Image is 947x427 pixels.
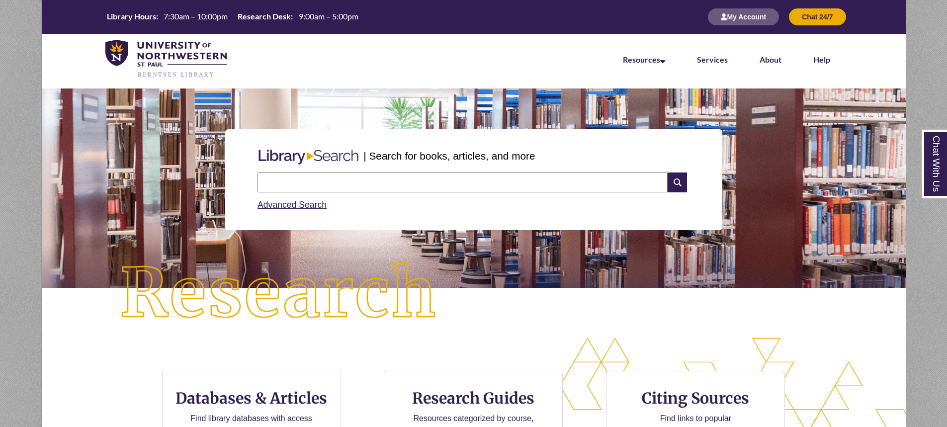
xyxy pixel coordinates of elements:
[760,55,781,64] a: About
[708,8,779,25] button: My Account
[85,226,473,361] img: Research
[258,200,327,210] a: Advanced Search
[708,12,779,21] a: My Account
[171,389,333,408] h3: Databases & Articles
[392,389,554,408] h3: Research Guides
[103,11,362,22] table: Hours Today
[103,11,160,22] th: Library Hours:
[105,40,227,79] img: UNWSP Library Logo
[697,55,728,64] a: Services
[789,8,846,25] button: Chat 24/7
[164,11,228,21] span: 7:30am – 10:00pm
[623,55,665,64] a: Resources
[234,11,294,22] th: Research Desk:
[363,148,535,164] p: | Search for books, articles, and more
[254,146,363,169] img: Libary Search
[299,11,358,21] span: 9:00am – 5:00pm
[635,389,757,408] h3: Citing Sources
[789,12,846,21] a: Chat 24/7
[668,172,687,192] i: Search
[813,55,830,64] a: Help
[103,11,362,23] a: Hours Today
